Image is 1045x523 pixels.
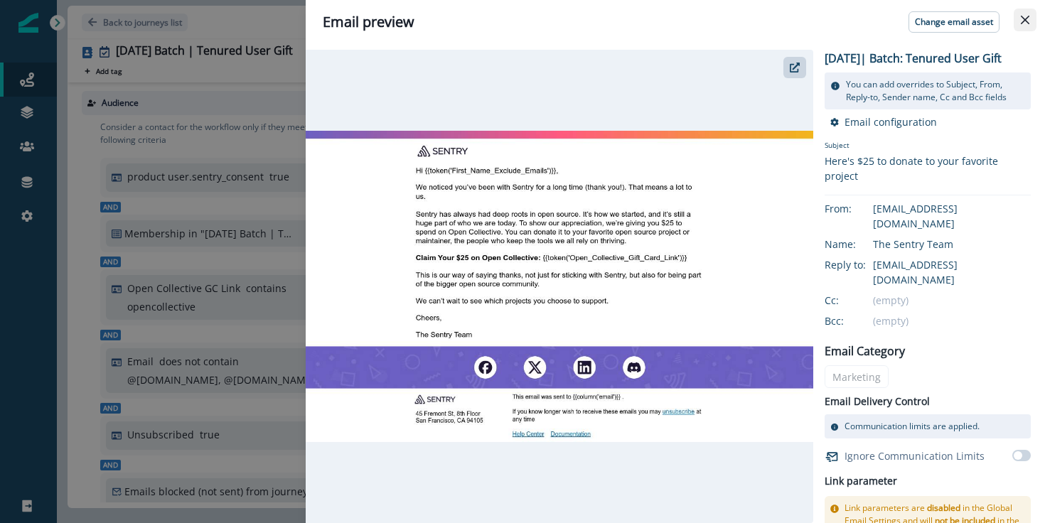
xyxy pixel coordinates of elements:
[845,115,937,129] p: Email configuration
[825,201,896,216] div: From:
[825,140,1031,153] p: Subject
[845,448,985,463] p: Ignore Communication Limits
[927,502,960,514] span: disabled
[825,237,896,252] div: Name:
[846,78,1025,104] p: You can add overrides to Subject, From, Reply-to, Sender name, Cc and Bcc fields
[825,473,897,490] h2: Link parameter
[845,420,980,433] p: Communication limits are applied.
[825,153,1031,183] div: Here's $25 to donate to your favorite project
[873,313,1031,328] div: (empty)
[909,11,1000,33] button: Change email asset
[306,131,813,442] img: email asset unavailable
[825,313,896,328] div: Bcc:
[873,237,1031,252] div: The Sentry Team
[830,115,937,129] button: Email configuration
[825,293,896,308] div: Cc:
[825,343,905,360] p: Email Category
[915,17,993,27] p: Change email asset
[1014,9,1036,31] button: Close
[323,11,1028,33] div: Email preview
[825,50,1002,67] p: [DATE]| Batch: Tenured User Gift
[873,201,1031,231] div: [EMAIL_ADDRESS][DOMAIN_NAME]
[825,394,930,409] p: Email Delivery Control
[825,257,896,272] div: Reply to:
[873,257,1031,287] div: [EMAIL_ADDRESS][DOMAIN_NAME]
[873,293,1031,308] div: (empty)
